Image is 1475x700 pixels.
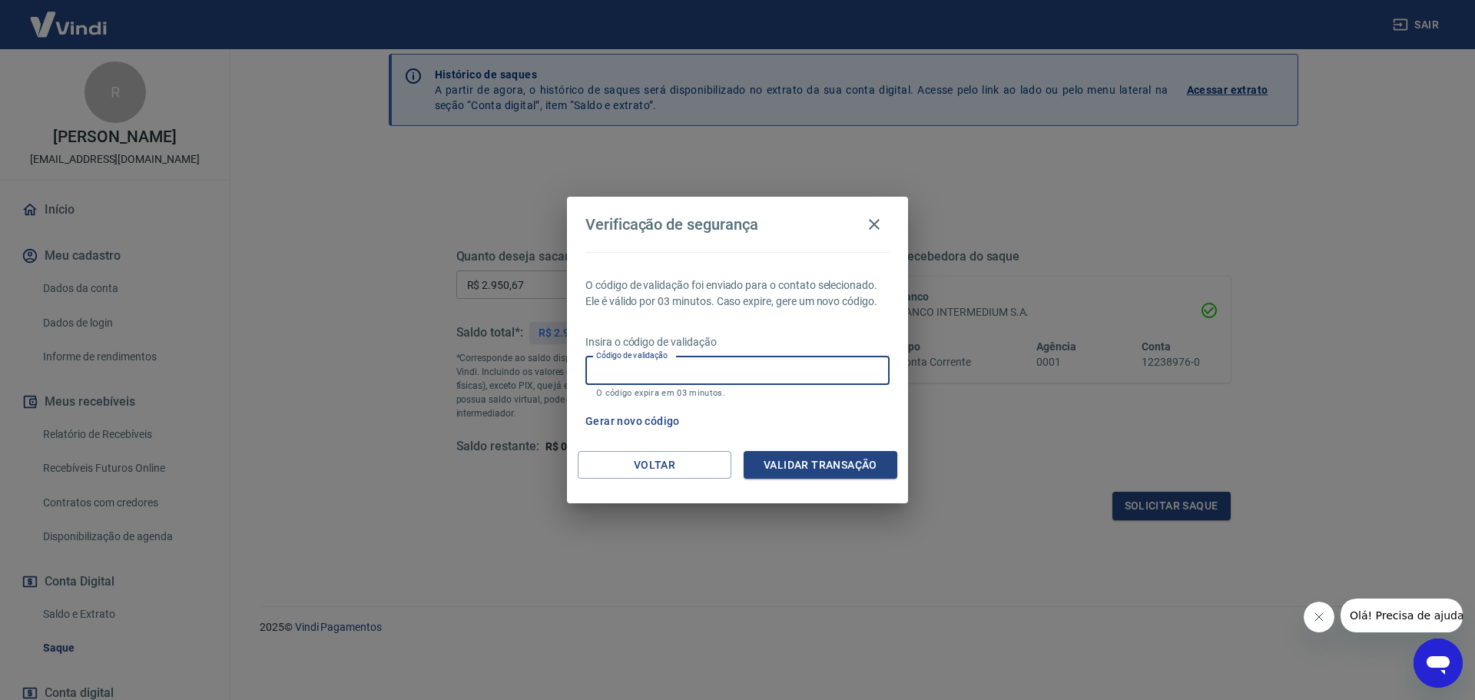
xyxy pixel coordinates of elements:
[9,11,129,23] span: Olá! Precisa de ajuda?
[1304,602,1334,632] iframe: Fechar mensagem
[596,350,668,361] label: Código de validação
[585,277,890,310] p: O código de validação foi enviado para o contato selecionado. Ele é válido por 03 minutos. Caso e...
[585,215,758,234] h4: Verificação de segurança
[585,334,890,350] p: Insira o código de validação
[1414,639,1463,688] iframe: Botão para abrir a janela de mensagens
[578,451,731,479] button: Voltar
[1341,599,1463,632] iframe: Mensagem da empresa
[744,451,897,479] button: Validar transação
[596,388,879,398] p: O código expira em 03 minutos.
[579,407,686,436] button: Gerar novo código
